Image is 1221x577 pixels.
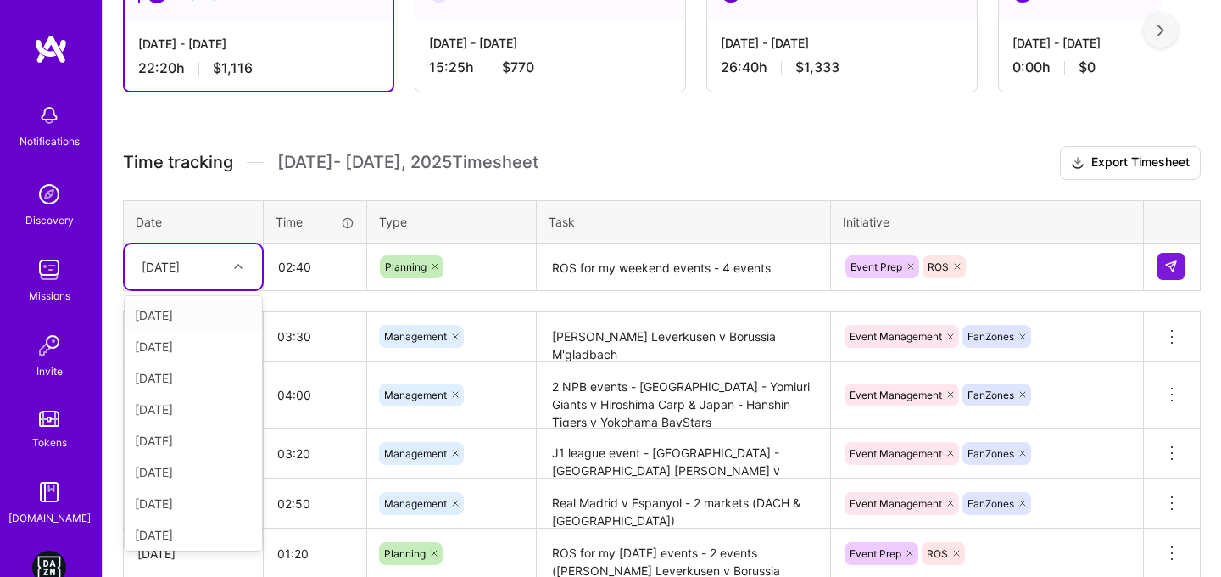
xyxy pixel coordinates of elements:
[850,497,942,510] span: Event Management
[384,497,447,510] span: Management
[124,200,264,243] th: Date
[385,260,427,273] span: Planning
[538,430,828,477] textarea: J1 league event - [GEOGRAPHIC_DATA] - [GEOGRAPHIC_DATA] [PERSON_NAME] v Avispa Fukuoka
[1071,154,1084,172] i: icon Download
[32,253,66,287] img: teamwork
[125,362,262,394] div: [DATE]
[142,258,180,276] div: [DATE]
[234,262,243,271] i: icon Chevron
[32,98,66,132] img: bell
[264,481,366,526] input: HH:MM
[8,509,91,527] div: [DOMAIN_NAME]
[36,362,63,380] div: Invite
[213,59,253,77] span: $1,116
[538,364,828,428] textarea: 2 NPB events - [GEOGRAPHIC_DATA] - Yomiuri Giants v Hiroshima Carp & Japan - Hanshin Tigers v Yok...
[1079,59,1096,76] span: $0
[795,59,839,76] span: $1,333
[34,34,68,64] img: logo
[32,177,66,211] img: discovery
[1157,253,1186,280] div: null
[384,330,447,343] span: Management
[721,59,963,76] div: 26:40 h
[967,389,1014,401] span: FanZones
[39,411,59,427] img: tokens
[1060,146,1201,180] button: Export Timesheet
[538,314,828,361] textarea: [PERSON_NAME] Leverkusen v Borussia M'gladbach
[138,35,379,53] div: [DATE] - [DATE]
[384,547,426,560] span: Planning
[264,314,366,359] input: HH:MM
[29,287,70,305] div: Missions
[538,530,828,577] textarea: ROS for my [DATE] events - 2 events ([PERSON_NAME] Leverkusen v Borussia M'gladbach & DACH - Olym...
[429,59,672,76] div: 15:25 h
[384,447,447,460] span: Management
[125,394,262,425] div: [DATE]
[850,260,902,273] span: Event Prep
[125,519,262,551] div: [DATE]
[277,152,538,173] span: [DATE] - [DATE] , 2025 Timesheet
[264,431,366,476] input: HH:MM
[125,488,262,519] div: [DATE]
[264,531,366,576] input: HH:MM
[721,34,963,52] div: [DATE] - [DATE]
[264,373,366,417] input: HH:MM
[25,211,74,229] div: Discovery
[538,245,828,290] textarea: ROS for my weekend events - 4 events
[32,475,66,509] img: guide book
[967,497,1014,510] span: FanZones
[843,213,1131,231] div: Initiative
[928,260,949,273] span: ROS
[1164,260,1178,273] img: Submit
[967,447,1014,460] span: FanZones
[429,34,672,52] div: [DATE] - [DATE]
[125,425,262,457] div: [DATE]
[850,547,901,560] span: Event Prep
[125,457,262,488] div: [DATE]
[850,330,942,343] span: Event Management
[367,200,537,243] th: Type
[1157,25,1164,36] img: right
[125,331,262,362] div: [DATE]
[32,434,67,451] div: Tokens
[125,300,262,331] div: [DATE]
[137,545,249,563] div: [DATE]
[850,389,942,401] span: Event Management
[138,59,379,77] div: 22:20 h
[384,389,447,401] span: Management
[537,200,831,243] th: Task
[20,132,80,150] div: Notifications
[123,152,233,173] span: Time tracking
[967,330,1014,343] span: FanZones
[850,447,942,460] span: Event Management
[538,480,828,527] textarea: Real Madrid v Espanyol - 2 markets (DACH & [GEOGRAPHIC_DATA])
[265,244,365,289] input: HH:MM
[502,59,534,76] span: $770
[32,328,66,362] img: Invite
[927,547,948,560] span: ROS
[276,213,354,231] div: Time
